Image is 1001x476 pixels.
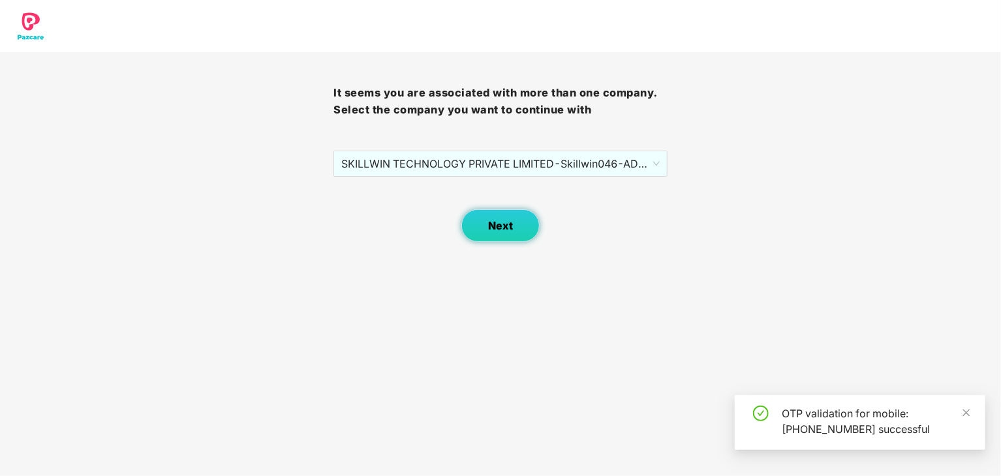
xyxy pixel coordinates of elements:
button: Next [461,209,540,242]
span: check-circle [753,406,769,421]
span: close [962,408,971,417]
div: OTP validation for mobile: [PHONE_NUMBER] successful [782,406,970,437]
span: Next [488,220,513,232]
h3: It seems you are associated with more than one company. Select the company you want to continue with [333,85,667,118]
span: SKILLWIN TECHNOLOGY PRIVATE LIMITED - Skillwin046 - ADMIN [341,151,659,176]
